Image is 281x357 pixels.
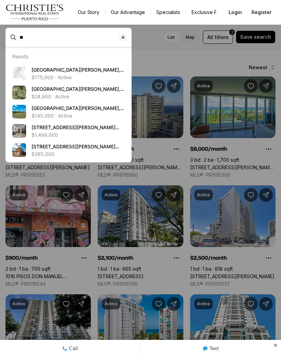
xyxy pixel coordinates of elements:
[32,132,58,138] p: $1,499,000
[32,144,119,156] span: [STREET_ADDRESS][PERSON_NAME][PERSON_NAME]
[5,4,64,21] img: logo
[247,5,276,19] button: Register
[32,113,72,119] p: $145,000 · Active
[10,64,127,83] a: View details: SAN JUAN
[32,86,124,99] span: [GEOGRAPHIC_DATA][PERSON_NAME], [GEOGRAPHIC_DATA], 34287
[119,28,131,47] button: Clear search input
[10,83,127,102] a: View details: SAN JUAN DR
[72,8,105,17] a: Our Story
[10,121,127,140] a: View details: 53 CALLE SAN JOSE OLD SAN JUAN
[12,53,28,59] p: Results
[32,151,54,157] p: $365,000
[32,94,69,99] p: $24,900 · Active
[32,124,119,137] span: [STREET_ADDRESS][PERSON_NAME][PERSON_NAME][PERSON_NAME]
[32,105,124,118] span: [GEOGRAPHIC_DATA][PERSON_NAME], [GEOGRAPHIC_DATA], 33868
[105,8,150,17] a: Our Advantage
[186,8,243,17] a: Exclusive Properties
[10,140,127,160] a: View details: 754 SAN JUAN ST
[252,10,271,15] span: Register
[32,67,124,79] span: [GEOGRAPHIC_DATA][PERSON_NAME], DELAND FL, 32724
[229,10,242,15] span: Login
[224,5,246,19] button: Login
[151,8,186,17] a: Specialists
[10,102,127,121] a: View details: SAN JUAN AVE
[32,75,72,80] p: $175,000 · Active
